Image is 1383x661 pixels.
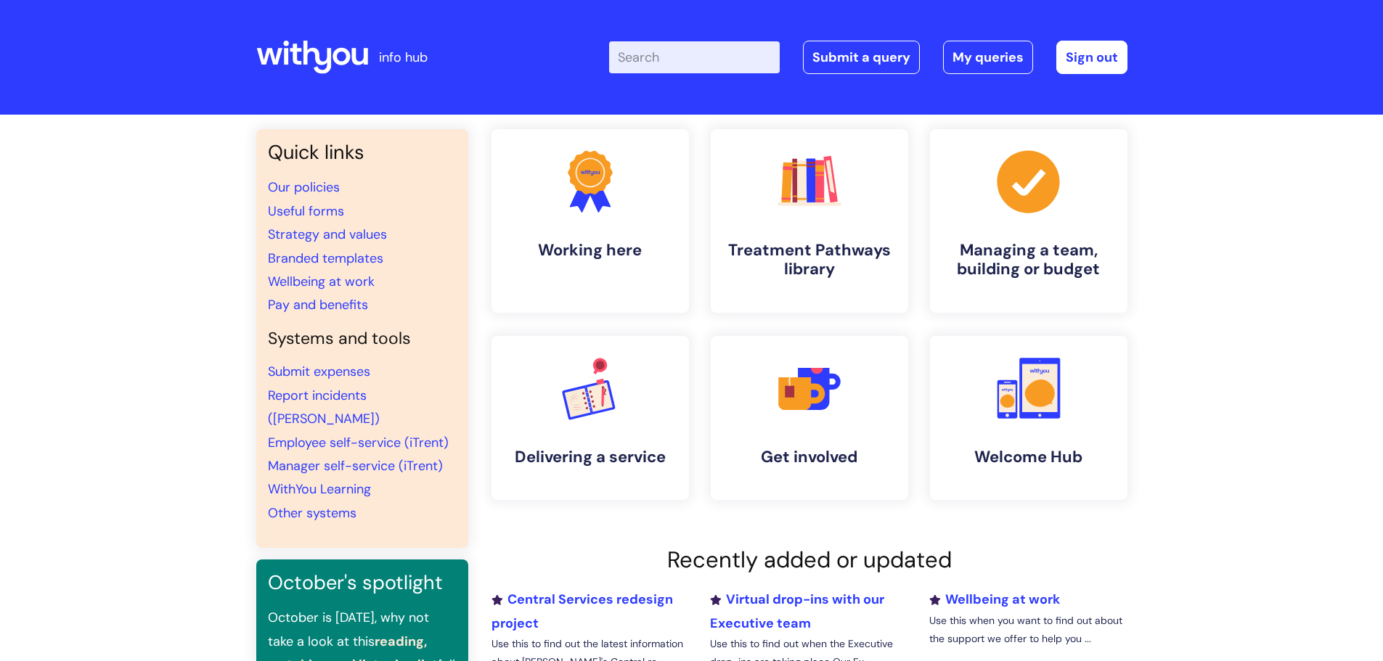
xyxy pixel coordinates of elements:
[942,241,1116,279] h4: Managing a team, building or budget
[268,296,368,313] a: Pay and benefits
[268,329,457,349] h4: Systems and tools
[930,129,1127,313] a: Managing a team, building or budget
[609,41,1127,74] div: | -
[268,387,380,427] a: Report incidents ([PERSON_NAME])
[929,591,1060,608] a: Wellbeing at work
[268,250,383,267] a: Branded templates
[722,448,897,467] h4: Get involved
[942,448,1116,467] h4: Welcome Hub
[268,141,457,164] h3: Quick links
[929,612,1127,648] p: Use this when you want to find out about the support we offer to help you ...
[268,178,340,196] a: Our policies
[503,448,677,467] h4: Delivering a service
[943,41,1033,74] a: My queries
[711,336,908,500] a: Get involved
[268,434,449,451] a: Employee self-service (iTrent)
[491,129,689,313] a: Working here
[268,363,370,380] a: Submit expenses
[710,591,884,631] a: Virtual drop-ins with our Executive team
[268,202,344,220] a: Useful forms
[379,46,428,69] p: info hub
[711,129,908,313] a: Treatment Pathways library
[722,241,897,279] h4: Treatment Pathways library
[803,41,920,74] a: Submit a query
[491,591,673,631] a: Central Services redesign project
[268,273,375,290] a: Wellbeing at work
[930,336,1127,500] a: Welcome Hub
[491,336,689,500] a: Delivering a service
[268,226,387,243] a: Strategy and values
[503,241,677,260] h4: Working here
[609,41,780,73] input: Search
[1056,41,1127,74] a: Sign out
[268,457,443,475] a: Manager self-service (iTrent)
[268,480,371,498] a: WithYou Learning
[268,571,457,594] h3: October's spotlight
[491,546,1127,573] h2: Recently added or updated
[268,504,356,522] a: Other systems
